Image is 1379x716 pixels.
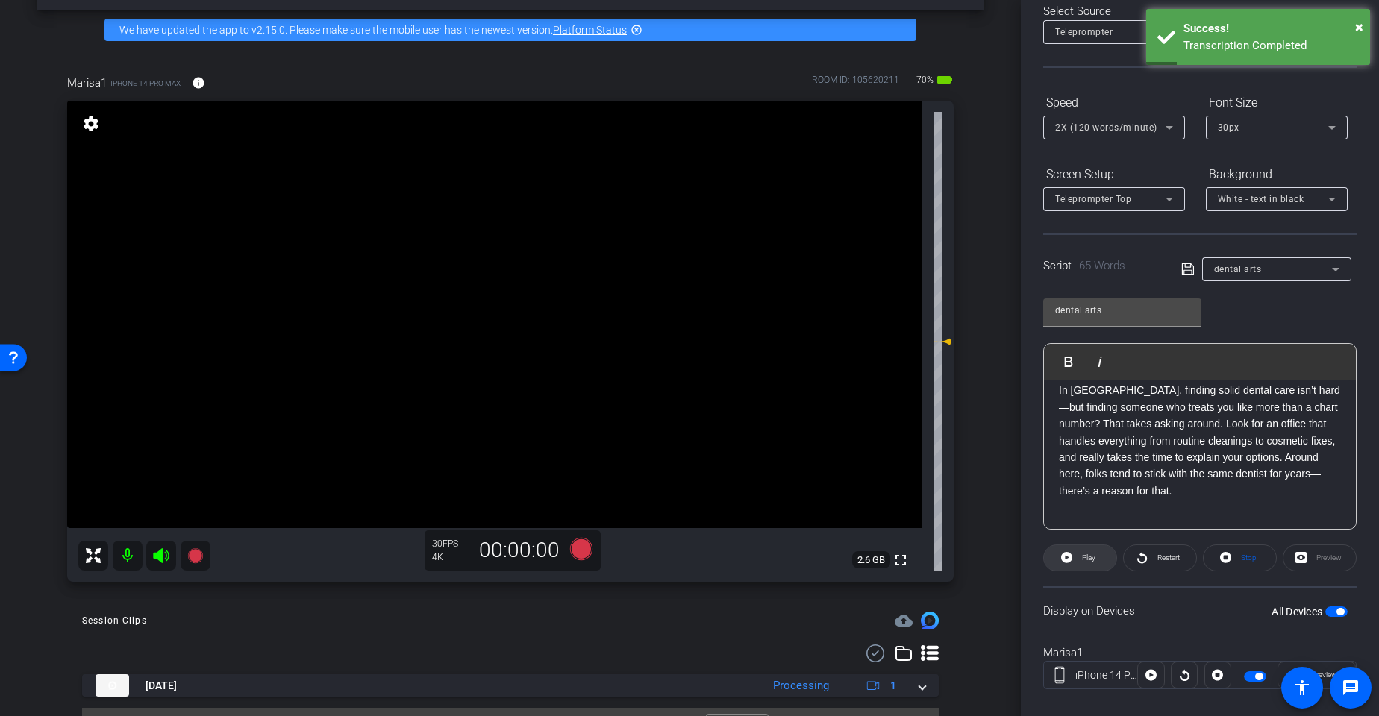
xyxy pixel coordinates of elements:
[1055,122,1157,133] span: 2X (120 words/minute)
[892,551,910,569] mat-icon: fullscreen
[1293,679,1311,697] mat-icon: accessibility
[1059,382,1341,499] p: In [GEOGRAPHIC_DATA], finding solid dental care isn’t hard—but finding someone who treats you lik...
[192,76,205,89] mat-icon: info
[1278,662,1356,688] button: Preview
[852,551,890,569] span: 2.6 GB
[1157,553,1180,562] span: Restart
[812,73,899,95] div: ROOM ID: 105620211
[1043,586,1357,635] div: Display on Devices
[1218,194,1304,204] span: White - text in black
[96,674,129,697] img: thumb-nail
[1241,553,1257,562] span: Stop
[1218,122,1239,133] span: 30px
[104,19,916,41] div: We have updated the app to v2.15.0. Please make sure the mobile user has the newest version.
[1043,544,1117,571] button: Play
[890,678,896,694] span: 1
[914,68,936,92] span: 70%
[432,551,469,563] div: 4K
[1183,20,1359,37] div: Success!
[1055,301,1189,319] input: Title
[1055,194,1131,204] span: Teleprompter Top
[1043,90,1185,116] div: Speed
[1214,264,1262,274] span: dental arts
[1075,668,1138,683] div: iPhone 14 Pro Max
[895,612,913,629] span: Destinations for your clips
[766,677,837,694] div: Processing
[67,75,107,91] span: Marisa1
[432,538,469,550] div: 30
[81,115,101,133] mat-icon: settings
[82,613,147,628] div: Session Clips
[1355,16,1363,38] button: Close
[82,674,939,697] mat-expansion-panel-header: thumb-nail[DATE]Processing1
[1123,544,1197,571] button: Restart
[110,78,181,89] span: iPhone 14 Pro Max
[469,538,569,563] div: 00:00:00
[1206,162,1348,187] div: Background
[1082,553,1095,562] span: Play
[1355,18,1363,36] span: ×
[1342,679,1360,697] mat-icon: message
[553,24,627,36] a: Platform Status
[146,678,177,694] span: [DATE]
[1043,257,1160,274] div: Script
[936,71,954,89] mat-icon: battery_std
[1043,644,1357,662] div: Marisa1
[895,612,913,629] mat-icon: cloud_upload
[921,612,939,629] img: Session clips
[1079,259,1125,272] span: 65 Words
[934,333,951,351] mat-icon: 0 dB
[1203,544,1277,571] button: Stop
[1312,671,1337,679] span: Preview
[1043,162,1185,187] div: Screen Setup
[1055,27,1113,37] span: Teleprompter
[1272,604,1325,619] label: All Devices
[1043,3,1357,20] div: Select Source
[1206,90,1348,116] div: Font Size
[1183,37,1359,54] div: Transcription Completed
[631,24,642,36] mat-icon: highlight_off
[443,538,458,549] span: FPS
